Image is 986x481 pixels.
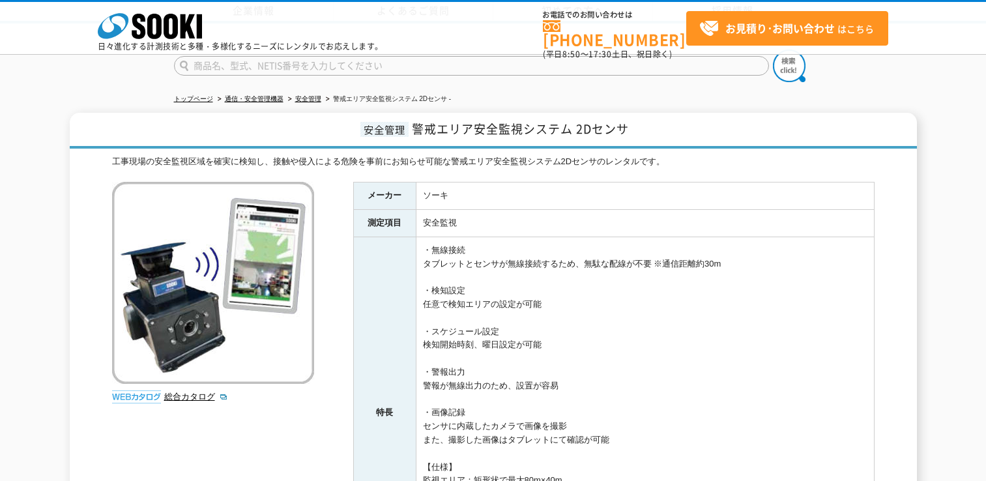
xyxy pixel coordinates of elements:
p: 日々進化する計測技術と多種・多様化するニーズにレンタルでお応えします。 [98,42,383,50]
strong: お見積り･お問い合わせ [725,20,835,36]
span: 安全管理 [360,122,409,137]
img: 警戒エリア安全監視システム 2Dセンサ - [112,182,314,384]
img: btn_search.png [773,50,805,82]
a: [PHONE_NUMBER] [543,20,686,47]
td: ソーキ [416,182,874,210]
th: メーカー [353,182,416,210]
a: 通信・安全管理機器 [225,95,283,102]
span: (平日 ～ 土日、祝日除く) [543,48,672,60]
img: webカタログ [112,390,161,403]
span: はこちら [699,19,874,38]
a: お見積り･お問い合わせはこちら [686,11,888,46]
span: 17:30 [588,48,612,60]
span: お電話でのお問い合わせは [543,11,686,19]
span: 警戒エリア安全監視システム 2Dセンサ [412,120,629,138]
input: 商品名、型式、NETIS番号を入力してください [174,56,769,76]
th: 測定項目 [353,209,416,237]
div: 工事現場の安全監視区域を確実に検知し、接触や侵入による危険を事前にお知らせ可能な警戒エリア安全監視システム2Dセンサのレンタルです。 [112,155,875,169]
a: 安全管理 [295,95,321,102]
a: トップページ [174,95,213,102]
span: 8:50 [562,48,581,60]
a: 総合カタログ [164,392,228,401]
td: 安全監視 [416,209,874,237]
li: 警戒エリア安全監視システム 2Dセンサ - [323,93,452,106]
